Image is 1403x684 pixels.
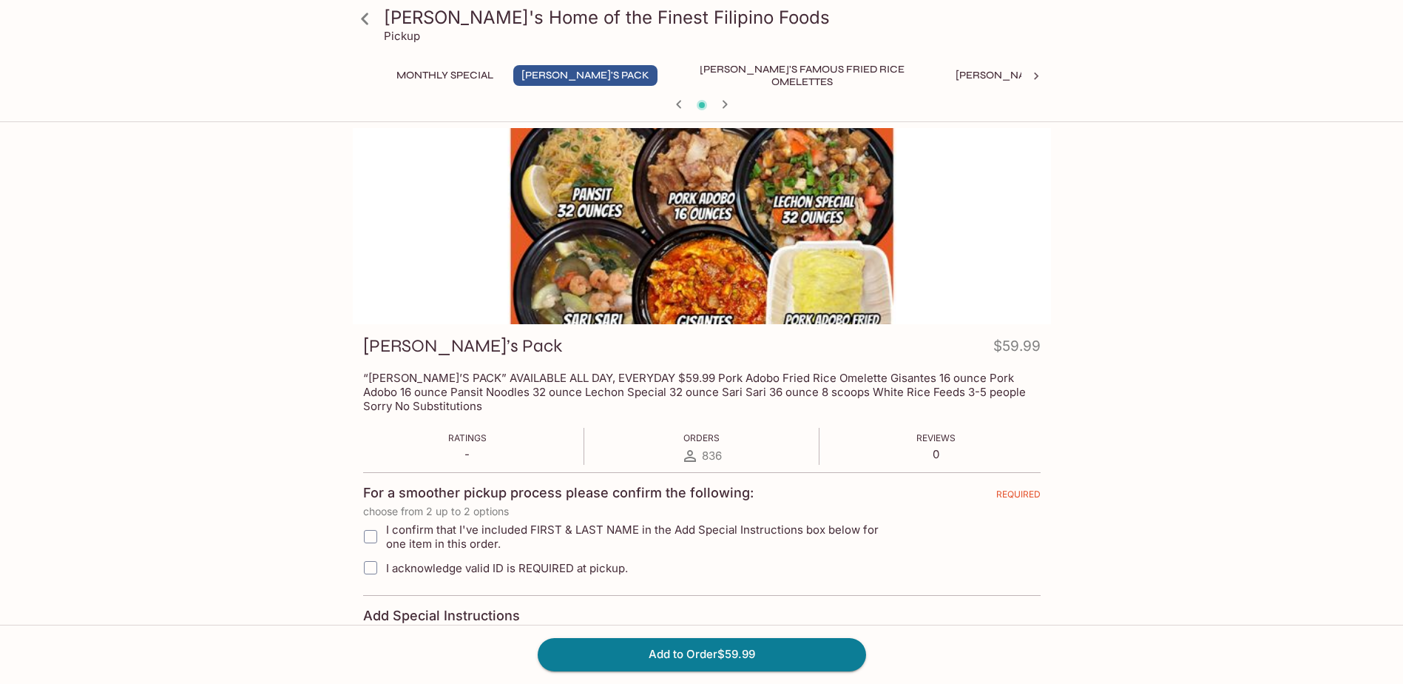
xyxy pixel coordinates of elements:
[384,29,420,43] p: Pickup
[448,432,487,443] span: Ratings
[947,65,1136,86] button: [PERSON_NAME]'s Mixed Plates
[384,6,1045,29] h3: [PERSON_NAME]'s Home of the Finest Filipino Foods
[683,432,720,443] span: Orders
[363,371,1041,413] p: “[PERSON_NAME]’S PACK” AVAILABLE ALL DAY, EVERYDAY $59.99 Pork Adobo Fried Rice Omelette Gisantes...
[363,506,1041,517] p: choose from 2 up to 2 options
[996,489,1041,506] span: REQUIRED
[353,128,1051,324] div: Elena’s Pack
[386,523,899,551] span: I confirm that I've included FIRST & LAST NAME in the Add Special Instructions box below for one ...
[513,65,657,86] button: [PERSON_NAME]'s Pack
[448,447,487,461] p: -
[702,449,722,463] span: 836
[388,65,501,86] button: Monthly Special
[363,335,562,358] h3: [PERSON_NAME]’s Pack
[363,608,1041,624] h4: Add Special Instructions
[916,432,956,443] span: Reviews
[916,447,956,461] p: 0
[386,561,628,575] span: I acknowledge valid ID is REQUIRED at pickup.
[538,638,866,671] button: Add to Order$59.99
[363,485,754,501] h4: For a smoother pickup process please confirm the following:
[669,65,936,86] button: [PERSON_NAME]'s Famous Fried Rice Omelettes
[993,335,1041,363] h4: $59.99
